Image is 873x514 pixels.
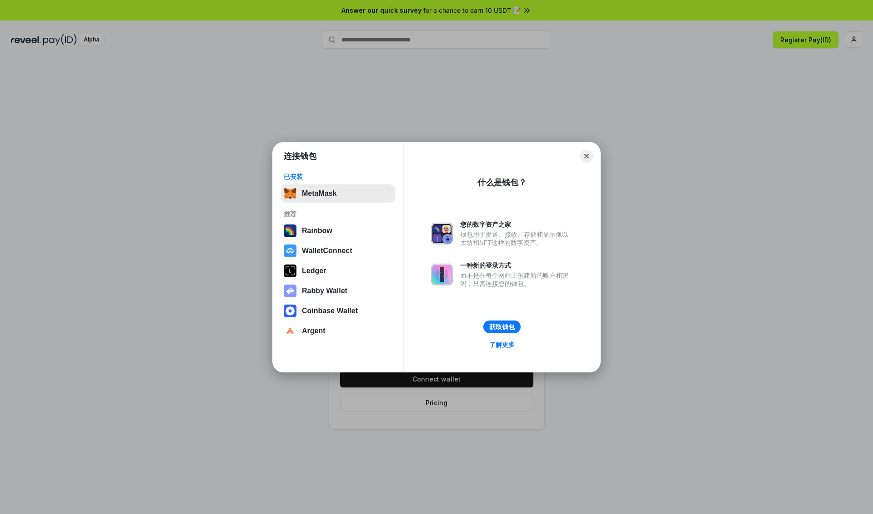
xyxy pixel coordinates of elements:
[281,302,395,320] button: Coinbase Wallet
[302,307,358,315] div: Coinbase Wallet
[302,247,352,255] div: WalletConnect
[302,227,332,235] div: Rainbow
[580,150,593,163] button: Close
[284,224,296,237] img: svg+xml,%3Csvg%20width%3D%22120%22%20height%3D%22120%22%20viewBox%3D%220%200%20120%20120%22%20fil...
[284,265,296,277] img: svg+xml,%3Csvg%20xmlns%3D%22http%3A%2F%2Fwww.w3.org%2F2000%2Fsvg%22%20width%3D%2228%22%20height%3...
[483,321,521,333] button: 获取钱包
[281,184,395,203] button: MetaMask
[484,339,520,351] a: 了解更多
[302,189,336,198] div: MetaMask
[284,305,296,317] img: svg+xml,%3Csvg%20width%3D%2228%22%20height%3D%2228%22%20viewBox%3D%220%200%2028%2028%22%20fill%3D...
[284,173,392,181] div: 已安装
[489,341,515,349] div: 了解更多
[281,242,395,260] button: WalletConnect
[460,220,573,229] div: 您的数字资产之家
[284,210,392,218] div: 推荐
[281,222,395,240] button: Rainbow
[284,325,296,337] img: svg+xml,%3Csvg%20width%3D%2228%22%20height%3D%2228%22%20viewBox%3D%220%200%2028%2028%22%20fill%3D...
[489,323,515,331] div: 获取钱包
[431,264,453,285] img: svg+xml,%3Csvg%20xmlns%3D%22http%3A%2F%2Fwww.w3.org%2F2000%2Fsvg%22%20fill%3D%22none%22%20viewBox...
[460,271,573,288] div: 而不是在每个网站上创建新的账户和密码，只需连接您的钱包。
[477,177,527,188] div: 什么是钱包？
[281,282,395,300] button: Rabby Wallet
[302,267,326,275] div: Ledger
[460,230,573,247] div: 钱包用于发送、接收、存储和显示像以太坊和NFT这样的数字资产。
[284,285,296,297] img: svg+xml,%3Csvg%20xmlns%3D%22http%3A%2F%2Fwww.w3.org%2F2000%2Fsvg%22%20fill%3D%22none%22%20viewBox...
[302,287,347,295] div: Rabby Wallet
[281,322,395,340] button: Argent
[284,151,316,162] h1: 连接钱包
[284,187,296,200] img: svg+xml,%3Csvg%20fill%3D%22none%22%20height%3D%2233%22%20viewBox%3D%220%200%2035%2033%22%20width%...
[281,262,395,280] button: Ledger
[460,261,573,270] div: 一种新的登录方式
[431,223,453,244] img: svg+xml,%3Csvg%20xmlns%3D%22http%3A%2F%2Fwww.w3.org%2F2000%2Fsvg%22%20fill%3D%22none%22%20viewBox...
[302,327,326,335] div: Argent
[284,244,296,257] img: svg+xml,%3Csvg%20width%3D%2228%22%20height%3D%2228%22%20viewBox%3D%220%200%2028%2028%22%20fill%3D...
